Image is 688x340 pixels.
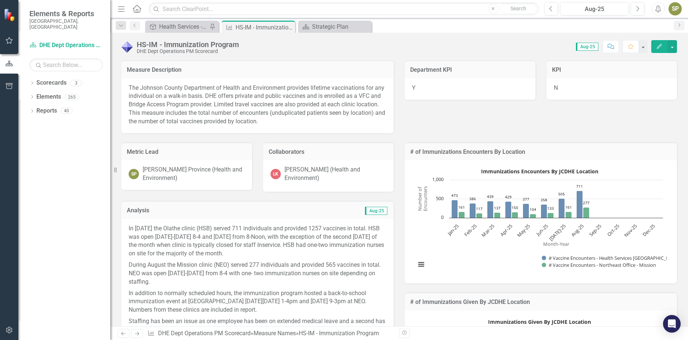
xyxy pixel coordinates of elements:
text: Nov-25 [623,223,638,238]
path: Aug-25, 711. # Vaccine Encounters - Health Services Bldg-Olathe. [577,191,583,218]
h3: Department KPI [410,67,530,73]
span: Y [412,84,416,91]
div: HS-IM - Immunization Program [299,330,379,337]
span: The Johnson County Department of Health and Environment provides lifetime vaccinations for any in... [129,84,385,125]
text: [DATE]-25 [548,223,567,242]
path: Aug-25, 277. # Vaccine Encounters - Northeast Office - Mission. [583,208,590,218]
div: Aug-25 [563,5,626,14]
h3: # of Immunizations Encounters By Location [410,149,671,155]
text: 505 [558,191,565,196]
div: Immunizations Encounters By JCDHE Location. Highcharts interactive chart. [412,166,670,276]
text: Number of Encounters [416,187,429,212]
button: Show # Vaccine Encounters - Northeast Office - Mission [542,262,657,268]
div: [PERSON_NAME] Province (Health and Environment) [143,166,245,183]
h3: # of Immunizations Given By JCDHE Location [410,299,671,305]
span: Elements & Reports [29,9,103,18]
span: Aug-25 [365,207,387,215]
small: [GEOGRAPHIC_DATA], [GEOGRAPHIC_DATA] [29,18,103,30]
div: » » [147,329,394,338]
img: ClearPoint Strategy [4,8,17,21]
a: DHE Dept Operations PM Scorecard [158,330,251,337]
input: Search ClearPoint... [149,3,539,15]
svg: Interactive chart [412,166,667,276]
text: 133 [547,206,554,211]
path: Jul-25, 161. # Vaccine Encounters - Northeast Office - Mission. [566,212,572,218]
text: 500 [436,195,444,202]
path: Jun-25, 133. # Vaccine Encounters - Northeast Office - Mission. [548,213,554,218]
div: [PERSON_NAME] (Health and Environment) [284,166,387,183]
span: Search [510,6,526,11]
text: 711 [576,184,583,189]
h3: Analysis [127,207,255,214]
p: In addition to normally scheduled hours, the immunization program hosted a back-to-school immuniz... [129,288,386,316]
p: In [DATE] the Olathe clinic (HSB) served 711 individuals and provided 1257 vaccines in total. HSB... [129,224,386,259]
path: May-25, 377. # Vaccine Encounters - Health Services Bldg-Olathe. [523,204,529,218]
div: Health Services - Promote, educate, and improve the health and well-being of patients in need of ... [159,22,208,31]
button: Search [500,4,537,14]
text: 358 [541,197,547,202]
path: Feb-25, 117. # Vaccine Encounters - Northeast Office - Mission. [476,213,483,218]
div: SP [129,169,139,179]
text: Immunizations Encounters By JCDHE Location [481,168,598,175]
path: Jun-25, 358. # Vaccine Encounters - Health Services Bldg-Olathe. [541,205,547,218]
text: May-25 [516,223,531,239]
text: 1,000 [432,176,444,183]
div: LK [270,169,281,179]
h3: Collaborators [269,149,388,155]
button: SP [669,2,682,15]
text: Jun-25 [534,223,549,238]
button: Show # Vaccine Encounters - Health Services Bldg-Olathe [542,255,660,261]
div: Open Intercom Messenger [663,315,681,333]
button: Aug-25 [560,2,629,15]
path: Mar-25, 439. # Vaccine Encounters - Health Services Bldg-Olathe. [487,201,494,218]
a: DHE Dept Operations PM Scorecard [29,41,103,50]
h3: Metric Lead [127,149,247,155]
text: Sep-25 [588,223,603,238]
text: 277 [583,200,590,205]
text: 377 [523,196,529,202]
span: Aug-25 [576,43,598,51]
input: Search Below... [29,59,103,71]
div: HS-IM - Immunization Program [137,40,239,49]
text: Aug-25 [570,223,585,238]
text: 473 [451,193,458,198]
div: Strategic Plan [312,22,370,31]
a: Health Services - Promote, educate, and improve the health and well-being of patients in need of ... [147,22,208,31]
text: Mar-25 [480,223,495,238]
p: Staffing has been an issue as one employee has been on extended medical leave and a second has ne... [129,316,386,336]
text: 117 [476,206,483,211]
div: 3 [70,80,82,86]
text: 0 [441,214,444,220]
text: Feb-25 [463,223,478,238]
text: Oct-25 [606,223,620,238]
text: 439 [487,194,494,199]
a: Measure Names [254,330,296,337]
path: Apr-25, 429. # Vaccine Encounters - Health Services Bldg-Olathe. [505,202,512,218]
text: 137 [494,205,501,210]
text: 104 [530,207,536,212]
text: 161 [565,205,572,210]
button: View chart menu, Immunizations Encounters By JCDHE Location [416,259,426,270]
div: 265 [65,94,79,100]
text: 150 [512,205,518,210]
div: 40 [61,108,72,114]
text: Jan-25 [445,223,460,238]
p: During August the Mission clinic (NEO) served 277 individuals and provided 565 vaccines in total.... [129,259,386,288]
path: Jan-25, 161. # Vaccine Encounters - Northeast Office - Mission. [459,212,465,218]
text: 386 [469,196,476,201]
path: Mar-25, 137. # Vaccine Encounters - Northeast Office - Mission. [494,213,501,218]
img: Data Only [121,41,133,53]
path: Feb-25, 386. # Vaccine Encounters - Health Services Bldg-Olathe. [470,203,476,218]
div: HS-IM - Immunization Program [236,23,293,32]
a: Reports [36,107,57,115]
div: DHE Dept Operations PM Scorecard [137,49,239,54]
path: Apr-25, 150. # Vaccine Encounters - Northeast Office - Mission. [512,212,518,218]
path: Jan-25, 473. # Vaccine Encounters - Health Services Bldg-Olathe. [452,200,458,218]
text: 161 [458,205,465,210]
h3: Measure Description [127,67,388,73]
text: Dec-25 [641,223,656,238]
path: Jul-25, 505. # Vaccine Encounters - Health Services Bldg-Olathe. [559,199,565,218]
a: Scorecards [36,79,67,87]
h3: KPI [552,67,672,73]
